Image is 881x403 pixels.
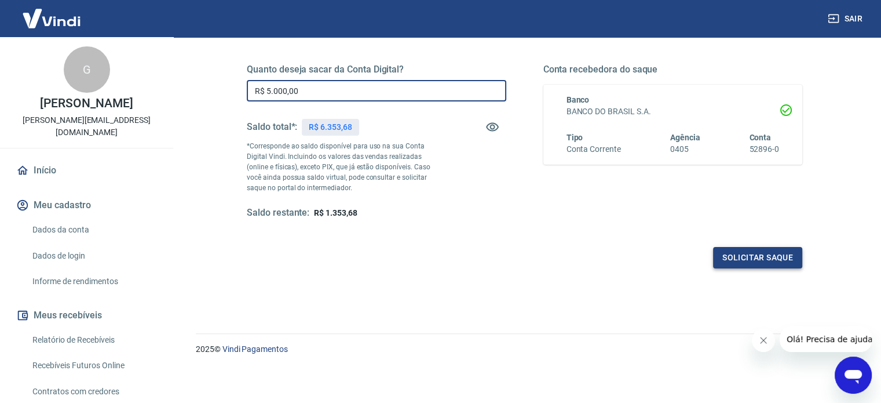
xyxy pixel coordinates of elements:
span: R$ 1.353,68 [314,208,357,217]
button: Sair [825,8,867,30]
button: Solicitar saque [713,247,802,268]
span: Banco [566,95,590,104]
button: Meus recebíveis [14,303,159,328]
h6: 0405 [670,143,700,155]
h6: 52896-0 [749,143,779,155]
span: Tipo [566,133,583,142]
a: Vindi Pagamentos [222,344,288,354]
a: Início [14,158,159,183]
span: Conta [749,133,771,142]
span: Olá! Precisa de ajuda? [7,8,97,17]
a: Recebíveis Futuros Online [28,354,159,377]
a: Dados da conta [28,218,159,242]
p: [PERSON_NAME] [40,97,133,110]
p: R$ 6.353,68 [309,121,352,133]
p: [PERSON_NAME][EMAIL_ADDRESS][DOMAIN_NAME] [9,114,164,139]
h6: Conta Corrente [566,143,621,155]
h5: Conta recebedora do saque [543,64,803,75]
a: Relatório de Recebíveis [28,328,159,352]
iframe: Botão para abrir a janela de mensagens [835,357,872,394]
h5: Quanto deseja sacar da Conta Digital? [247,64,506,75]
p: *Corresponde ao saldo disponível para uso na sua Conta Digital Vindi. Incluindo os valores das ve... [247,141,441,193]
span: Agência [670,133,700,142]
p: 2025 © [196,343,853,355]
a: Informe de rendimentos [28,270,159,293]
h5: Saldo restante: [247,207,309,219]
div: G [64,46,110,93]
iframe: Fechar mensagem [752,329,775,352]
iframe: Mensagem da empresa [780,326,872,352]
img: Vindi [14,1,89,36]
h6: BANCO DO BRASIL S.A. [566,106,780,118]
h5: Saldo total*: [247,121,297,133]
a: Dados de login [28,244,159,268]
button: Meu cadastro [14,193,159,218]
